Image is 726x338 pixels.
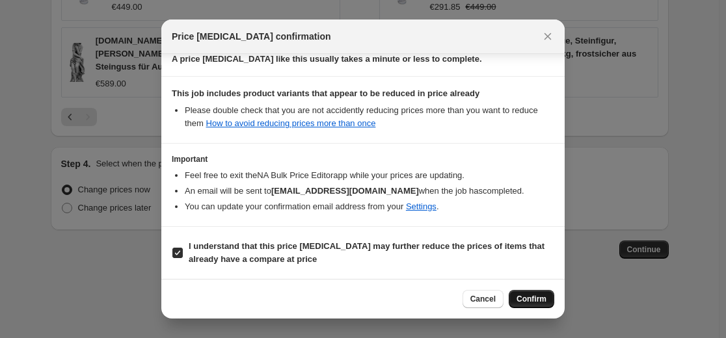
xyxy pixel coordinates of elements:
[172,30,331,43] span: Price [MEDICAL_DATA] confirmation
[509,290,554,308] button: Confirm
[406,201,437,211] a: Settings
[463,290,504,308] button: Cancel
[206,118,376,128] a: How to avoid reducing prices more than once
[517,294,546,304] span: Confirm
[172,88,479,98] b: This job includes product variants that appear to be reduced in price already
[539,27,557,45] button: Close
[189,241,544,264] b: I understand that this price [MEDICAL_DATA] may further reduce the prices of items that already h...
[185,169,554,182] li: Feel free to exit the NA Bulk Price Editor app while your prices are updating.
[271,186,419,196] b: [EMAIL_ADDRESS][DOMAIN_NAME]
[185,185,554,198] li: An email will be sent to when the job has completed .
[185,200,554,213] li: You can update your confirmation email address from your .
[172,54,482,64] b: A price [MEDICAL_DATA] like this usually takes a minute or less to complete.
[185,104,554,130] li: Please double check that you are not accidently reducing prices more than you want to reduce them
[172,154,554,164] h3: Important
[470,294,496,304] span: Cancel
